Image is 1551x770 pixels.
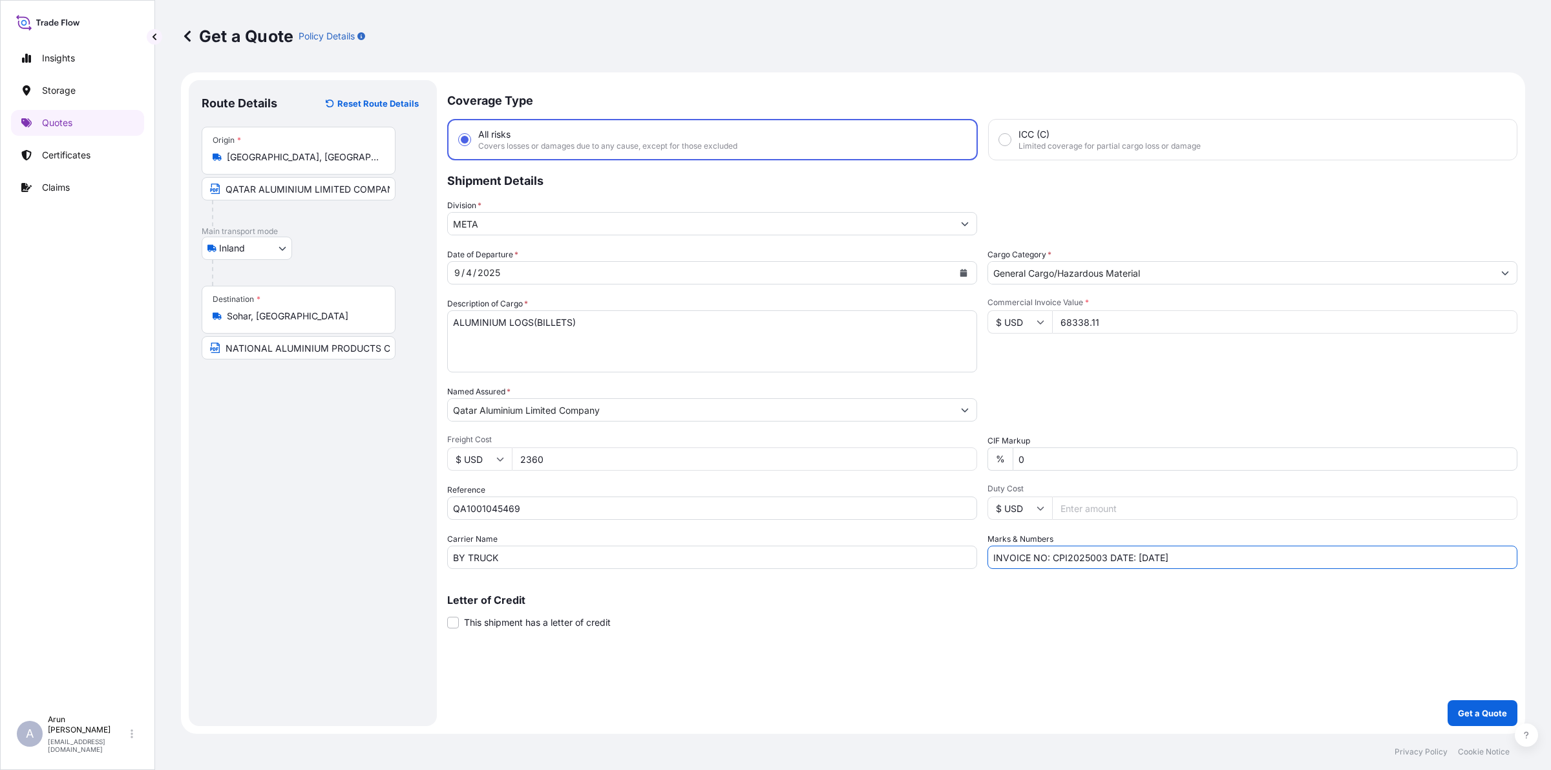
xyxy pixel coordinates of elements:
[11,142,144,168] a: Certificates
[1395,747,1448,757] a: Privacy Policy
[202,96,277,111] p: Route Details
[453,265,461,281] div: month,
[447,199,481,212] label: Division
[11,175,144,200] a: Claims
[447,248,518,261] span: Date of Departure
[181,26,293,47] p: Get a Quote
[448,212,953,235] input: Type to search division
[26,727,34,740] span: A
[202,336,396,359] input: Text to appear on certificate
[48,738,128,753] p: [EMAIL_ADDRESS][DOMAIN_NAME]
[987,434,1030,447] label: CIF Markup
[42,52,75,65] p: Insights
[337,97,419,110] p: Reset Route Details
[319,93,424,114] button: Reset Route Details
[447,484,485,497] label: Reference
[987,546,1517,569] input: Number1, number2,...
[42,84,76,97] p: Storage
[299,30,355,43] p: Policy Details
[1018,141,1201,151] span: Limited coverage for partial cargo loss or damage
[447,80,1517,119] p: Coverage Type
[987,533,1053,546] label: Marks & Numbers
[478,128,511,141] span: All risks
[448,398,953,422] input: Full name
[1458,747,1510,757] a: Cookie Notice
[953,262,974,283] button: Calendar
[202,237,292,260] button: Select transport
[999,134,1011,145] input: ICC (C)Limited coverage for partial cargo loss or damage
[42,116,72,129] p: Quotes
[447,310,977,372] textarea: ALUMINIUM LOGS(BILLETS)
[213,135,241,145] div: Origin
[476,265,501,281] div: year,
[11,110,144,136] a: Quotes
[213,294,260,305] div: Destination
[512,447,977,471] input: Enter amount
[1018,128,1050,141] span: ICC (C)
[1052,497,1517,520] input: Enter amount
[447,385,511,398] label: Named Assured
[447,160,1517,199] p: Shipment Details
[447,546,977,569] input: Enter name
[219,242,245,255] span: Inland
[447,497,977,520] input: Your internal reference
[1052,310,1517,334] input: Type amount
[464,616,611,629] span: This shipment has a letter of credit
[1458,707,1507,720] p: Get a Quote
[465,265,473,281] div: day,
[202,226,424,237] p: Main transport mode
[1448,700,1517,726] button: Get a Quote
[11,45,144,71] a: Insights
[447,533,498,546] label: Carrier Name
[461,265,465,281] div: /
[447,297,528,310] label: Description of Cargo
[42,181,70,194] p: Claims
[459,134,470,145] input: All risksCovers losses or damages due to any cause, except for those excluded
[1013,447,1517,471] input: Enter percentage
[988,261,1493,284] input: Select a commodity type
[42,149,90,162] p: Certificates
[473,265,476,281] div: /
[447,434,977,445] span: Freight Cost
[447,595,1517,605] p: Letter of Credit
[227,151,379,164] input: Origin
[478,141,737,151] span: Covers losses or damages due to any cause, except for those excluded
[987,297,1517,308] span: Commercial Invoice Value
[987,447,1013,471] div: %
[1493,261,1517,284] button: Show suggestions
[48,714,128,735] p: Arun [PERSON_NAME]
[11,78,144,103] a: Storage
[953,212,976,235] button: Show suggestions
[987,484,1517,494] span: Duty Cost
[953,398,976,422] button: Show suggestions
[227,310,379,323] input: Destination
[202,177,396,200] input: Text to appear on certificate
[987,248,1051,261] label: Cargo Category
